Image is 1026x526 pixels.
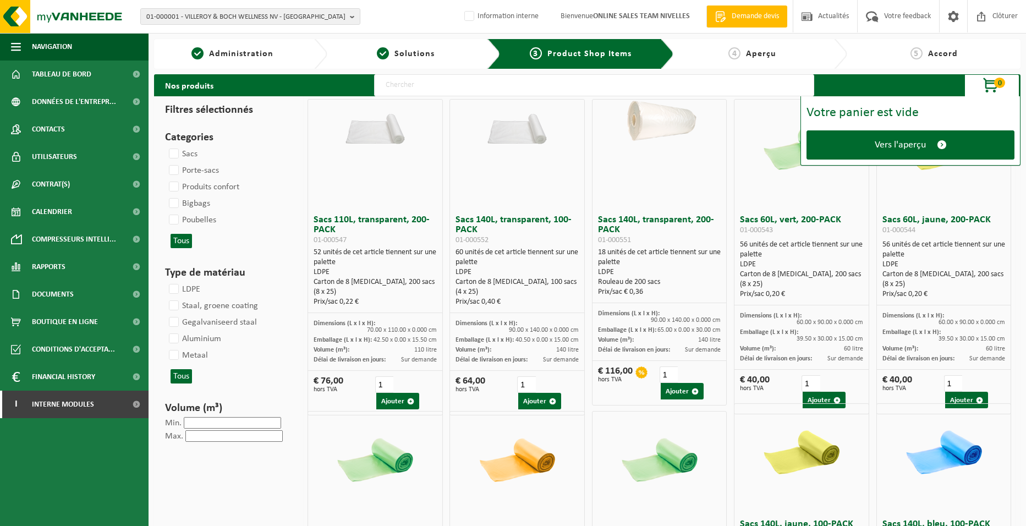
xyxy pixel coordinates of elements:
[376,393,419,409] button: Ajouter
[598,347,670,353] span: Délai de livraison en jours:
[964,74,1019,96] button: 0
[456,267,579,277] div: LDPE
[209,50,273,58] span: Administration
[314,386,343,393] span: hors TVA
[740,240,863,299] div: 56 unités de cet article tiennent sur une palette
[171,234,192,248] button: Tous
[374,74,814,96] input: Chercher
[657,327,721,333] span: 65.00 x 0.00 x 30.00 cm
[740,260,863,270] div: LDPE
[803,392,846,408] button: Ajouter
[456,376,485,393] div: € 64,00
[651,317,721,324] span: 90.00 x 140.00 x 0.000 cm
[165,265,287,281] h3: Type de matériau
[160,47,305,61] a: 1Administration
[456,248,579,307] div: 60 unités de cet article tiennent sur une palette
[470,412,564,505] img: 01-000549
[32,143,77,171] span: Utilisateurs
[598,248,721,297] div: 18 unités de cet article tiennent sur une palette
[969,355,1005,362] span: Sur demande
[944,375,963,392] input: 1
[740,329,798,336] span: Emballage (L x l x H):
[146,9,345,25] span: 01-000001 - VILLEROY & BOCH WELLNESS NV - [GEOGRAPHIC_DATA]
[171,369,192,383] button: Tous
[470,100,564,146] img: 01-000552
[314,337,372,343] span: Emballage (L x l x H):
[375,376,394,393] input: 1
[328,100,422,146] img: 01-000547
[456,347,491,353] span: Volume (m³):
[882,215,1006,237] h3: Sacs 60L, jaune, 200-PACK
[165,400,287,417] h3: Volume (m³)
[806,106,1014,119] div: Votre panier est vide
[167,179,239,195] label: Produits confort
[456,357,528,363] span: Délai de livraison en jours:
[167,195,210,212] label: Bigbags
[517,376,536,393] input: 1
[797,319,863,326] span: 60.00 x 90.00 x 0.000 cm
[165,102,287,118] h3: Filtres sélectionnés
[598,287,721,297] div: Prix/sac € 0,36
[939,336,1005,342] span: 39.50 x 30.00 x 15.00 cm
[333,47,479,61] a: 2Solutions
[755,404,848,497] img: 01-000554
[456,215,579,245] h3: Sacs 140L, transparent, 100-PACK
[167,347,208,364] label: Metaal
[167,331,221,347] label: Aluminium
[167,146,197,162] label: Sacs
[882,260,1006,270] div: LDPE
[32,253,65,281] span: Rapports
[598,310,660,317] span: Dimensions (L x l x H):
[740,289,863,299] div: Prix/sac 0,20 €
[32,308,98,336] span: Boutique en ligne
[740,346,776,352] span: Volume (m³):
[939,319,1005,326] span: 60.00 x 90.00 x 0.000 cm
[729,11,782,22] span: Demande devis
[875,139,926,151] span: Vers l'aperçu
[598,215,721,245] h3: Sacs 140L, transparent, 200-PACK
[509,47,652,61] a: 3Product Shop Items
[456,297,579,307] div: Prix/sac 0,40 €
[32,33,72,61] span: Navigation
[165,129,287,146] h3: Categories
[740,270,863,289] div: Carton de 8 [MEDICAL_DATA], 200 sacs (8 x 25)
[882,385,912,392] span: hors TVA
[314,297,437,307] div: Prix/sac 0,22 €
[456,236,489,244] span: 01-000552
[543,357,579,363] span: Sur demande
[328,412,422,505] img: 01-000548
[32,61,91,88] span: Tableau de bord
[314,277,437,297] div: Carton de 8 [MEDICAL_DATA], 200 sacs (8 x 25)
[882,270,1006,289] div: Carton de 8 [MEDICAL_DATA], 200 sacs (8 x 25)
[140,8,360,25] button: 01-000001 - VILLEROY & BOCH WELLNESS NV - [GEOGRAPHIC_DATA]
[897,404,991,497] img: 01-000555
[314,320,375,327] span: Dimensions (L x l x H):
[660,366,678,383] input: 1
[165,419,182,428] label: Min.
[547,50,632,58] span: Product Shop Items
[556,347,579,353] span: 140 litre
[401,357,437,363] span: Sur demande
[314,215,437,245] h3: Sacs 110L, transparent, 200-PACK
[740,375,770,392] div: € 40,00
[994,78,1005,88] span: 0
[945,392,988,408] button: Ajouter
[740,313,802,319] span: Dimensions (L x l x H):
[32,171,70,198] span: Contrat(s)
[11,391,21,418] span: I
[165,432,183,441] label: Max.
[154,74,224,96] h2: Nos produits
[613,100,706,146] img: 01-000551
[740,215,863,237] h3: Sacs 60L, vert, 200-PACK
[314,267,437,277] div: LDPE
[167,212,216,228] label: Poubelles
[598,267,721,277] div: LDPE
[191,47,204,59] span: 1
[882,355,954,362] span: Délai de livraison en jours:
[456,386,485,393] span: hors TVA
[827,355,863,362] span: Sur demande
[755,100,848,193] img: 01-000543
[740,385,770,392] span: hors TVA
[598,277,721,287] div: Rouleau de 200 sacs
[314,248,437,307] div: 52 unités de cet article tiennent sur une palette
